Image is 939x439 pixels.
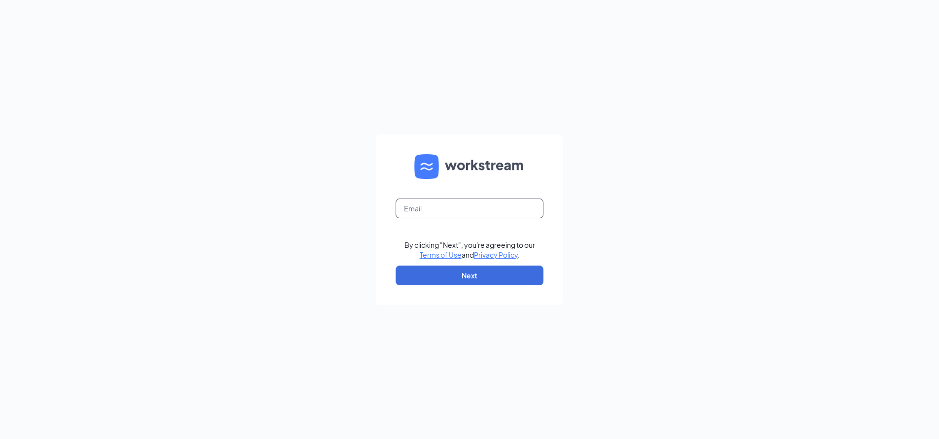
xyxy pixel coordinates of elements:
[396,266,543,285] button: Next
[396,199,543,218] input: Email
[404,240,535,260] div: By clicking "Next", you're agreeing to our and .
[414,154,525,179] img: WS logo and Workstream text
[420,250,462,259] a: Terms of Use
[474,250,518,259] a: Privacy Policy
